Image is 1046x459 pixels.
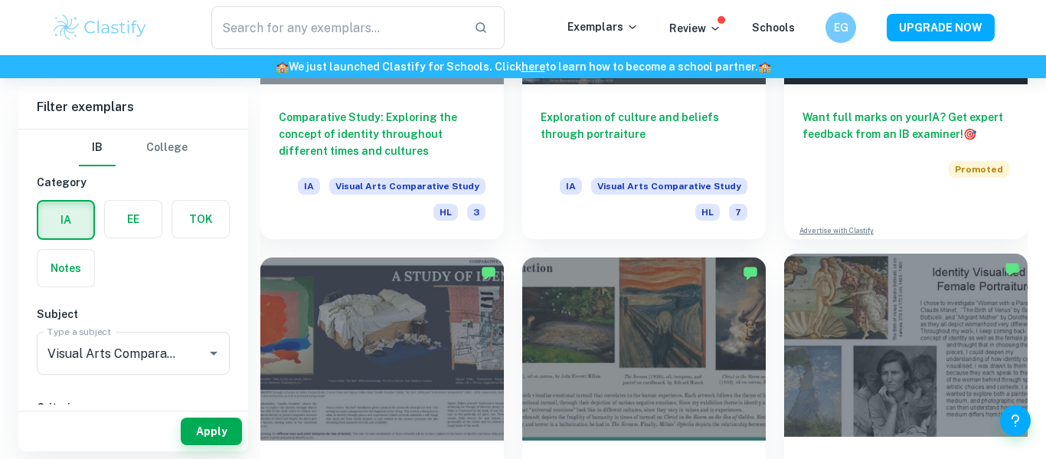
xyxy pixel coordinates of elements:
a: here [521,61,545,73]
p: Review [669,20,721,37]
button: TOK [172,201,229,238]
span: HL [695,204,720,221]
span: 🏫 [758,61,771,73]
label: Type a subject [47,325,111,338]
img: Clastify logo [51,12,149,43]
a: Advertise with Clastify [799,225,874,236]
input: Search for any exemplars... [211,6,462,49]
button: UPGRADE NOW [887,14,995,41]
button: EG [825,12,856,43]
h6: Exploration of culture and beliefs through portraiture [541,109,747,159]
span: IA [560,178,582,195]
button: IA [38,202,93,238]
span: 🎯 [963,128,976,140]
h6: Criteria [37,399,230,416]
img: Marked [481,265,496,280]
img: Marked [1005,261,1020,277]
button: Notes [38,250,94,287]
h6: EG [832,19,850,36]
button: IB [79,130,116,166]
h6: Category [37,174,230,191]
span: 3 [467,204,485,221]
h6: Filter exemplars [18,86,248,129]
span: Visual Arts Comparative Study [591,178,747,195]
span: IA [298,178,320,195]
button: Open [203,343,224,364]
img: Marked [743,265,758,280]
h6: Want full marks on your IA ? Get expert feedback from an IB examiner! [802,109,1009,143]
span: 🏫 [276,61,289,73]
span: Visual Arts Comparative Study [329,178,485,195]
button: College [146,130,188,166]
span: 7 [729,204,747,221]
a: Schools [752,21,795,34]
span: HL [433,204,458,221]
h6: We just launched Clastify for Schools. Click to learn how to become a school partner. [3,58,1043,75]
div: Filter type choice [79,130,188,166]
h6: Subject [37,306,230,323]
button: Apply [181,418,242,445]
p: Exemplars [567,18,639,35]
button: Help and Feedback [1000,405,1031,436]
span: Promoted [949,161,1009,178]
h6: Comparative Study: Exploring the concept of identity throughout different times and cultures [279,109,485,159]
button: EE [105,201,162,238]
